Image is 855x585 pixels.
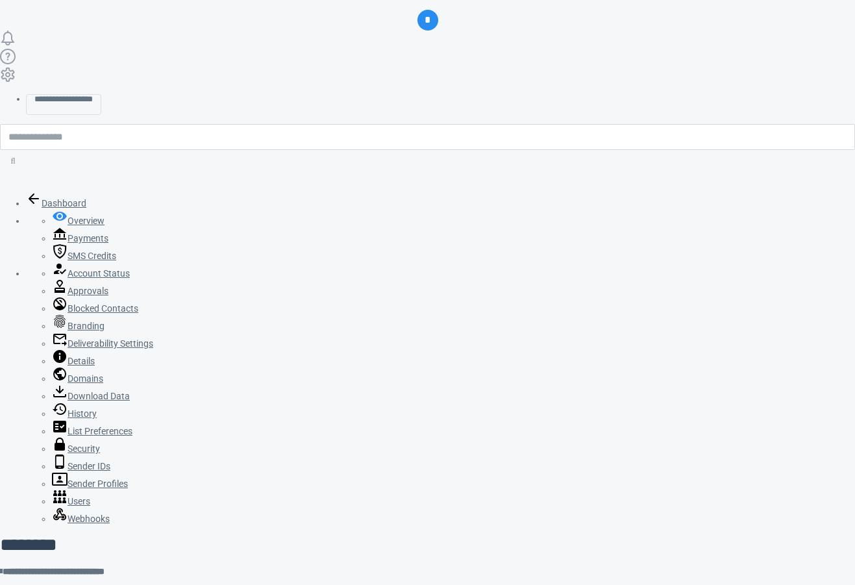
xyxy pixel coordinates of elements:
[52,479,128,489] a: Sender Profiles
[52,233,108,243] a: Payments
[52,338,153,349] a: Deliverability Settings
[52,268,130,279] a: Account Status
[52,391,130,401] a: Download Data
[52,514,110,524] a: Webhooks
[68,268,130,279] span: Account Status
[68,514,110,524] span: Webhooks
[68,426,132,436] span: List Preferences
[52,373,103,384] a: Domains
[52,303,138,314] a: Blocked Contacts
[68,391,130,401] span: Download Data
[52,461,110,471] a: Sender IDs
[68,286,108,296] span: Approvals
[68,251,116,261] span: SMS Credits
[52,286,108,296] a: Approvals
[68,479,128,489] span: Sender Profiles
[68,338,153,349] span: Deliverability Settings
[68,356,95,366] span: Details
[68,496,90,506] span: Users
[52,251,116,261] a: SMS Credits
[52,356,95,366] a: Details
[26,198,86,208] a: Dashboard
[52,443,100,454] a: Security
[68,303,138,314] span: Blocked Contacts
[52,426,132,436] a: List Preferences
[52,496,90,506] a: Users
[68,461,110,471] span: Sender IDs
[52,321,105,331] a: Branding
[68,233,108,243] span: Payments
[68,408,97,419] span: History
[52,408,97,419] a: History
[52,216,105,226] a: Overview
[68,216,105,226] span: Overview
[68,443,100,454] span: Security
[68,321,105,331] span: Branding
[42,198,86,208] span: Dashboard
[68,373,103,384] span: Domains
